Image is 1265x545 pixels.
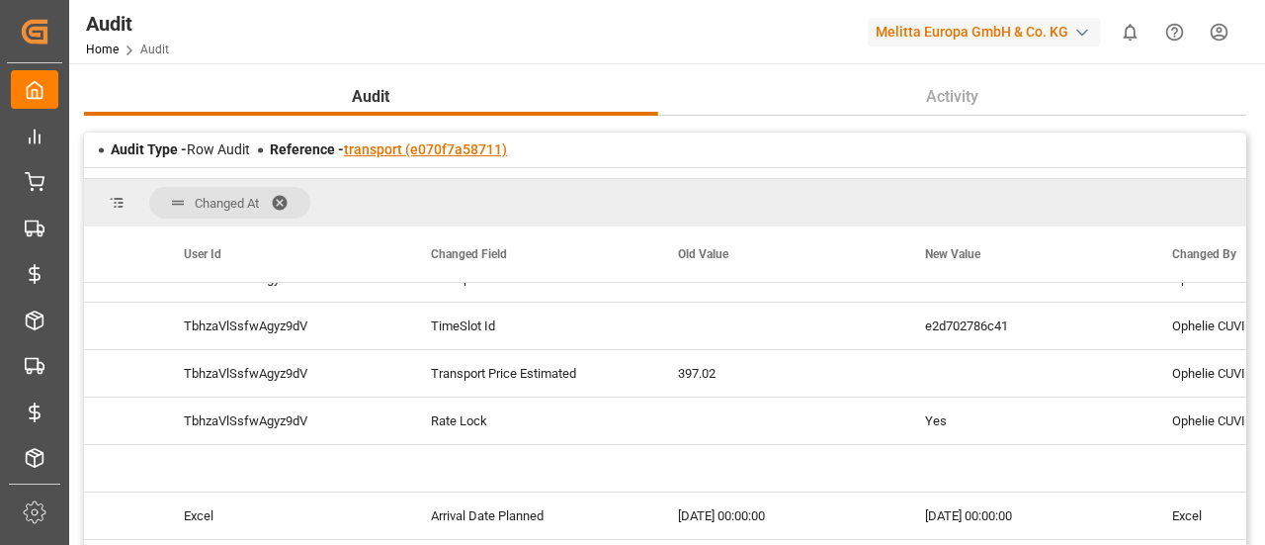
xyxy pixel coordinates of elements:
[160,350,407,397] div: TbhzaVlSsfwAgyz9dV
[160,493,407,539] div: Excel
[678,247,728,261] span: Old Value
[407,493,654,539] div: Arrival Date Planned
[658,78,1247,116] button: Activity
[901,303,1148,349] div: e2d702786c41
[407,398,654,444] div: Rate Lock
[407,350,654,397] div: Transport Price Estimated
[195,196,259,211] span: Changed At
[86,9,169,39] div: Audit
[344,141,507,157] a: transport (e070f7a58711)
[270,141,507,157] span: Reference -
[654,350,901,397] div: 397.02
[431,247,507,261] span: Changed Field
[86,43,119,56] a: Home
[84,78,658,116] button: Audit
[901,493,1148,539] div: [DATE] 00:00:00
[901,398,1148,444] div: Yes
[344,85,397,109] span: Audit
[160,303,407,349] div: TbhzaVlSsfwAgyz9dV
[184,247,221,261] span: User Id
[918,85,986,109] span: Activity
[868,13,1108,50] button: Melitta Europa GmbH & Co. KG
[925,247,980,261] span: New Value
[160,398,407,444] div: TbhzaVlSsfwAgyz9dV
[111,141,187,157] span: Audit Type -
[1172,247,1236,261] span: Changed By
[111,139,250,160] div: Row Audit
[868,18,1100,46] div: Melitta Europa GmbH & Co. KG
[1152,10,1197,54] button: Help Center
[1108,10,1152,54] button: show 0 new notifications
[407,303,654,349] div: TimeSlot Id
[654,493,901,539] div: [DATE] 00:00:00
